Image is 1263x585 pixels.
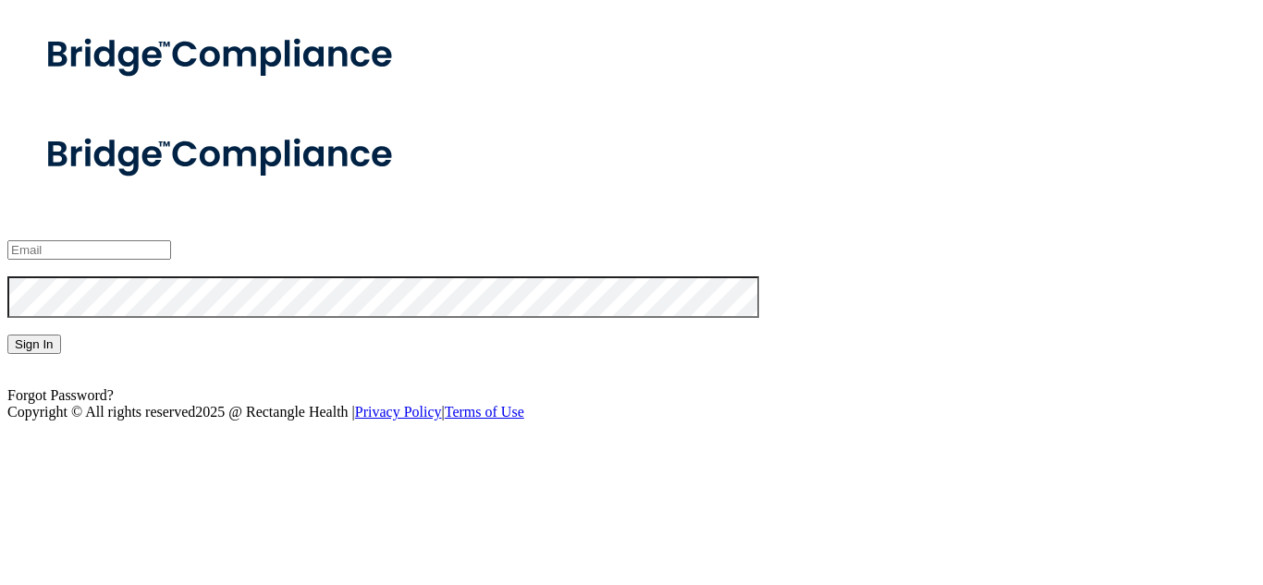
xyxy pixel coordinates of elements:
a: Terms of Use [445,404,524,420]
iframe: Drift Widget Chat Controller [943,454,1241,528]
div: Copyright © All rights reserved 2025 @ Rectangle Health | | [7,404,1256,420]
input: Email [7,240,171,260]
img: bridge_compliance_login_screen.278c3ca4.svg [7,107,438,203]
a: Privacy Policy [355,404,442,420]
img: bridge_compliance_login_screen.278c3ca4.svg [7,7,438,104]
a: Forgot Password? [7,387,114,403]
button: Sign In [7,335,61,354]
